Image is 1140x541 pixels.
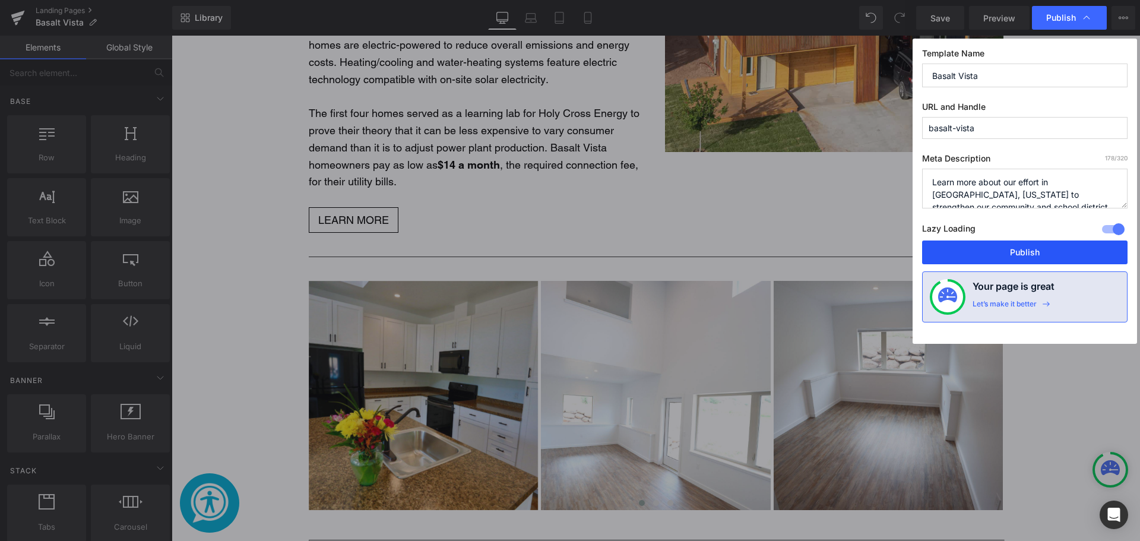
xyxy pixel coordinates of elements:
[922,102,1128,117] label: URL and Handle
[922,153,1128,169] label: Meta Description
[922,221,976,241] label: Lazy Loading
[137,71,468,152] span: The first four homes served as a learning lab for Holy Cross Energy to prove their theory that it...
[17,447,59,488] img: Launch Recite Me
[922,48,1128,64] label: Template Name
[938,287,957,306] img: onboarding-status.svg
[1046,12,1076,23] span: Publish
[1105,154,1114,162] span: 178
[137,172,227,197] a: learn more
[1105,154,1128,162] span: /320
[266,123,328,135] strong: $14 a month
[973,299,1037,315] div: Let’s make it better
[922,169,1128,208] textarea: Learn more about our effort in [GEOGRAPHIC_DATA], [US_STATE] to strengthen our community and scho...
[147,178,217,191] span: learn more
[973,279,1054,299] h4: Your page is great
[8,438,68,497] div: Launch Recite Me
[1100,501,1128,529] div: Open Intercom Messenger
[922,241,1128,264] button: Publish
